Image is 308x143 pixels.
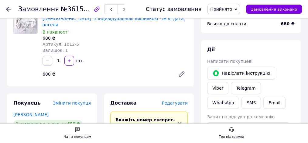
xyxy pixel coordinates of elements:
span: Всього до сплати [207,21,246,26]
a: Редагувати [176,68,188,80]
div: 680 ₴ [40,70,173,78]
a: Іменна крижма для [DEMOGRAPHIC_DATA] 100x100 см "Таїнство [DEMOGRAPHIC_DATA]" з індивідуальною ви... [43,10,186,27]
span: Написати покупцеві [207,59,252,64]
span: В наявності [43,30,69,34]
a: Viber [207,82,228,94]
span: Вкажіть номер експрес-накладної [115,117,175,128]
div: 680 ₴ [43,35,188,41]
span: Дії [207,47,215,52]
span: Замовлення [18,5,59,13]
span: Замовлення виконано [251,7,297,12]
div: шт. [75,58,84,64]
div: 1 замовлення у вас на 680 ₴ [13,120,82,127]
div: Статус замовлення [146,6,202,12]
button: Скопіювати запит на відгук [207,122,289,135]
span: Змінити покупця [53,101,91,105]
a: Telegram [231,82,261,94]
span: Доставка [110,100,137,106]
b: 680 ₴ [281,21,295,26]
img: Іменна крижма для хрещення 100x100 см "Таїнство хрещення" з індивідуальною вишивкою - ім'я, дата,... [14,10,37,34]
button: SMS [241,97,261,109]
span: Покупець [13,100,41,106]
button: Email [263,97,286,109]
span: Прийнято [210,7,232,12]
a: [PERSON_NAME] [13,112,49,117]
button: Надіслати інструкцію [207,67,275,80]
a: WhatsApp [207,97,239,109]
span: Запит на відгук про компанію [207,114,275,119]
button: Замовлення виконано [246,5,302,14]
span: Артикул: 1012-5 [43,42,79,47]
div: Чат з покупцем [64,134,91,140]
div: Повернутися назад [6,6,11,12]
div: Тех підтримка [219,134,244,140]
span: Залишок: 1 [43,48,68,53]
span: №361520943 [61,5,104,13]
span: Редагувати [162,101,188,105]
